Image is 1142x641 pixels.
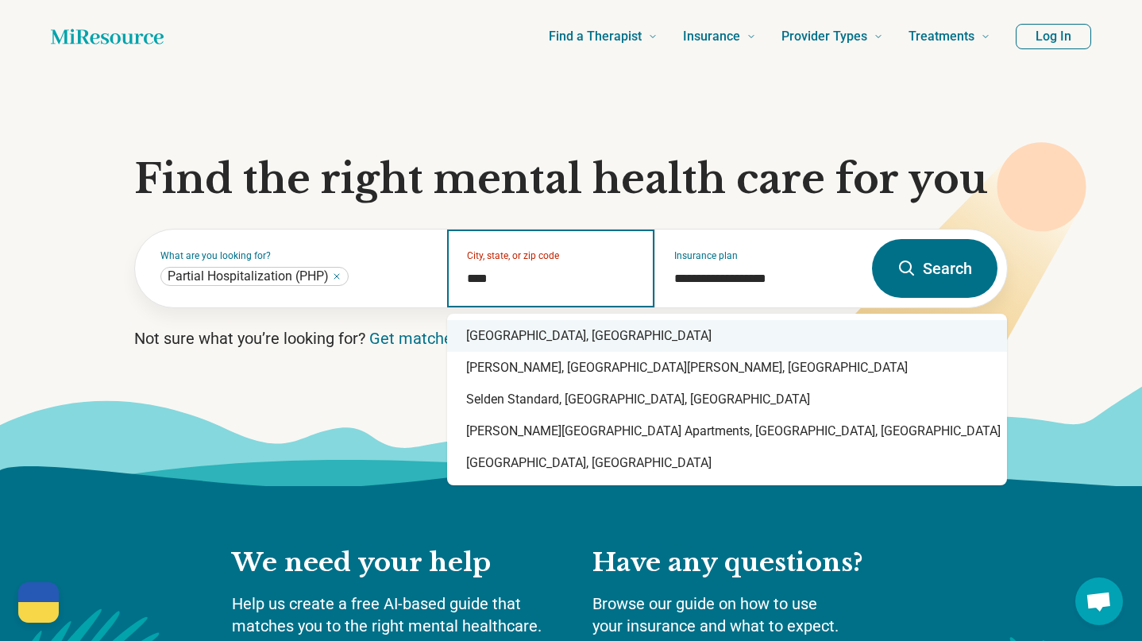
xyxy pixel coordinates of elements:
span: Find a Therapist [549,25,642,48]
label: What are you looking for? [160,251,428,261]
h2: We need your help [232,546,561,580]
button: Partial Hospitalization (PHP) [332,272,341,281]
div: Open chat [1075,577,1123,625]
div: [PERSON_NAME], [GEOGRAPHIC_DATA][PERSON_NAME], [GEOGRAPHIC_DATA] [447,352,1007,384]
div: [GEOGRAPHIC_DATA], [GEOGRAPHIC_DATA] [447,447,1007,479]
h2: Have any questions? [592,546,910,580]
div: Selden Standard, [GEOGRAPHIC_DATA], [GEOGRAPHIC_DATA] [447,384,1007,415]
div: Suggestions [447,314,1007,485]
span: Provider Types [781,25,867,48]
div: Partial Hospitalization (PHP) [160,267,349,286]
a: Get matched [369,329,461,348]
p: Not sure what you’re looking for? [134,327,1008,349]
span: Partial Hospitalization (PHP) [168,268,329,284]
button: Search [872,239,997,298]
a: Home page [51,21,164,52]
div: [GEOGRAPHIC_DATA], [GEOGRAPHIC_DATA] [447,320,1007,352]
h1: Find the right mental health care for you [134,156,1008,203]
span: Insurance [683,25,740,48]
p: Browse our guide on how to use your insurance and what to expect. [592,593,910,637]
span: Treatments [909,25,974,48]
button: Log In [1016,24,1091,49]
div: [PERSON_NAME][GEOGRAPHIC_DATA] Apartments, [GEOGRAPHIC_DATA], [GEOGRAPHIC_DATA] [447,415,1007,447]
